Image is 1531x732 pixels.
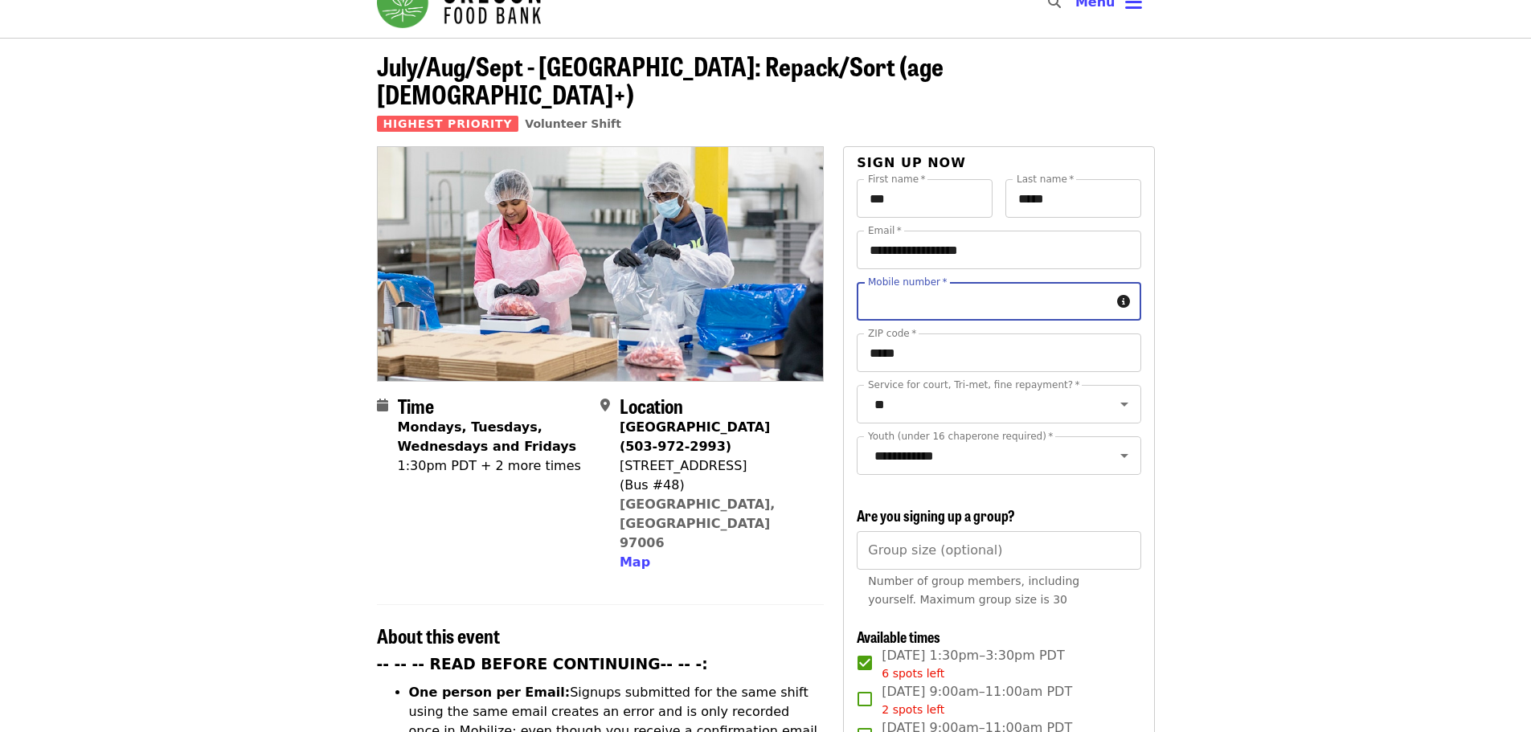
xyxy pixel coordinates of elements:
label: Youth (under 16 chaperone required) [868,431,1053,441]
label: Mobile number [868,277,947,287]
input: Email [857,231,1140,269]
label: Last name [1017,174,1074,184]
label: Email [868,226,902,235]
span: Map [620,554,650,570]
div: (Bus #48) [620,476,811,495]
label: ZIP code [868,329,916,338]
input: ZIP code [857,333,1140,372]
span: Available times [857,626,940,647]
span: Sign up now [857,155,966,170]
span: Time [398,391,434,419]
label: Service for court, Tri-met, fine repayment? [868,380,1080,390]
input: [object Object] [857,531,1140,570]
button: Open [1113,393,1136,415]
span: Location [620,391,683,419]
input: Last name [1005,179,1141,218]
span: 2 spots left [882,703,944,716]
span: [DATE] 1:30pm–3:30pm PDT [882,646,1064,682]
button: Open [1113,444,1136,467]
strong: Mondays, Tuesdays, Wednesdays and Fridays [398,419,577,454]
span: 6 spots left [882,667,944,680]
div: 1:30pm PDT + 2 more times [398,456,587,476]
button: Map [620,553,650,572]
a: Volunteer Shift [525,117,621,130]
a: [GEOGRAPHIC_DATA], [GEOGRAPHIC_DATA] 97006 [620,497,776,550]
strong: One person per Email: [409,685,571,700]
div: [STREET_ADDRESS] [620,456,811,476]
i: map-marker-alt icon [600,398,610,413]
span: Number of group members, including yourself. Maximum group size is 30 [868,575,1079,606]
strong: -- -- -- READ BEFORE CONTINUING-- -- -: [377,656,708,673]
input: Mobile number [857,282,1110,321]
i: circle-info icon [1117,294,1130,309]
span: Highest Priority [377,116,519,132]
span: Are you signing up a group? [857,505,1015,525]
strong: [GEOGRAPHIC_DATA] (503-972-2993) [620,419,770,454]
span: About this event [377,621,500,649]
input: First name [857,179,993,218]
i: calendar icon [377,398,388,413]
span: July/Aug/Sept - [GEOGRAPHIC_DATA]: Repack/Sort (age [DEMOGRAPHIC_DATA]+) [377,47,944,112]
label: First name [868,174,926,184]
img: July/Aug/Sept - Beaverton: Repack/Sort (age 10+) organized by Oregon Food Bank [378,147,824,380]
span: [DATE] 9:00am–11:00am PDT [882,682,1072,718]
